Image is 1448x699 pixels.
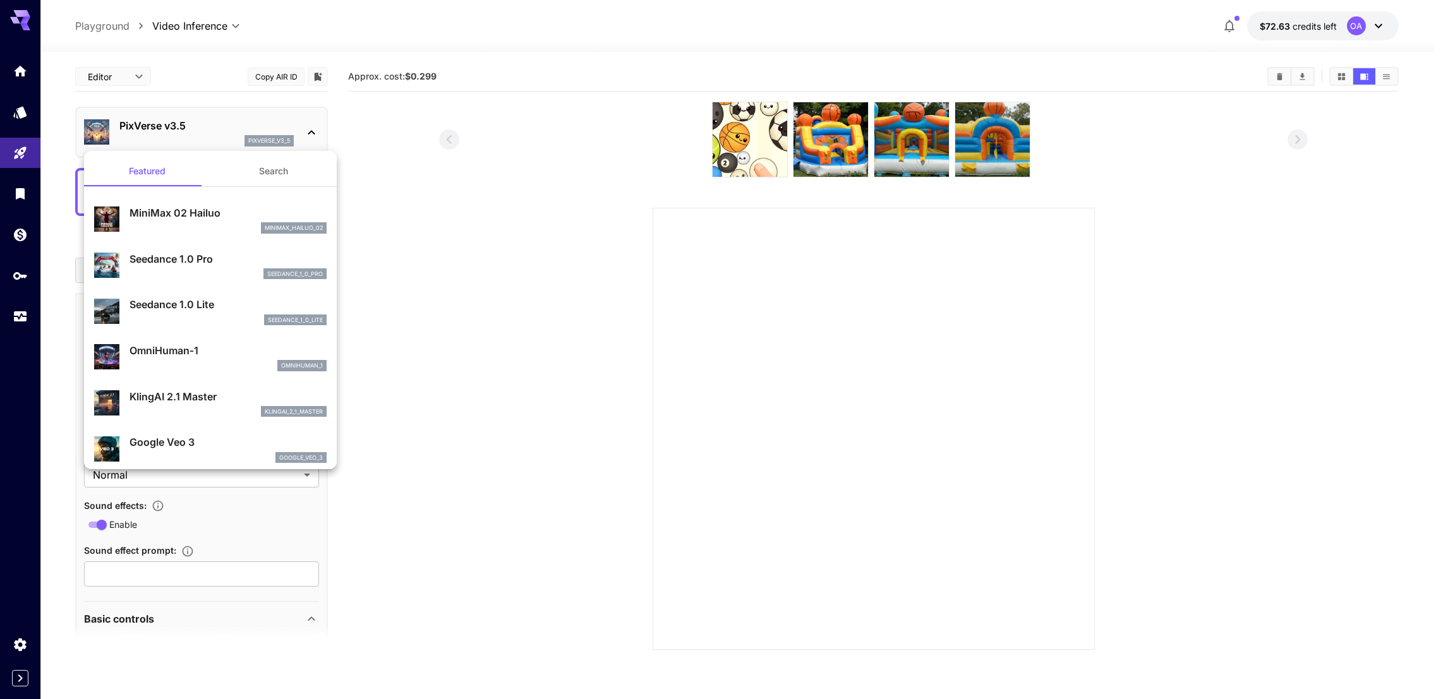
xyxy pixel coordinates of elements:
[279,453,323,462] p: google_veo_3
[210,156,337,186] button: Search
[130,434,327,450] p: Google Veo 3
[94,200,327,239] div: MiniMax 02 Hailuominimax_hailuo_02
[265,407,323,416] p: klingai_2_1_master
[94,384,327,422] div: KlingAI 2.1 Masterklingai_2_1_master
[268,316,323,325] p: seedance_1_0_lite
[130,297,327,312] p: Seedance 1.0 Lite
[94,246,327,285] div: Seedance 1.0 Proseedance_1_0_pro
[265,224,323,232] p: minimax_hailuo_02
[130,205,327,220] p: MiniMax 02 Hailuo
[281,361,323,370] p: omnihuman_1
[130,343,327,358] p: OmniHuman‑1
[94,292,327,330] div: Seedance 1.0 Liteseedance_1_0_lite
[94,338,327,376] div: OmniHuman‑1omnihuman_1
[94,429,327,468] div: Google Veo 3google_veo_3
[130,389,327,404] p: KlingAI 2.1 Master
[84,156,210,186] button: Featured
[130,251,327,266] p: Seedance 1.0 Pro
[267,270,323,278] p: seedance_1_0_pro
